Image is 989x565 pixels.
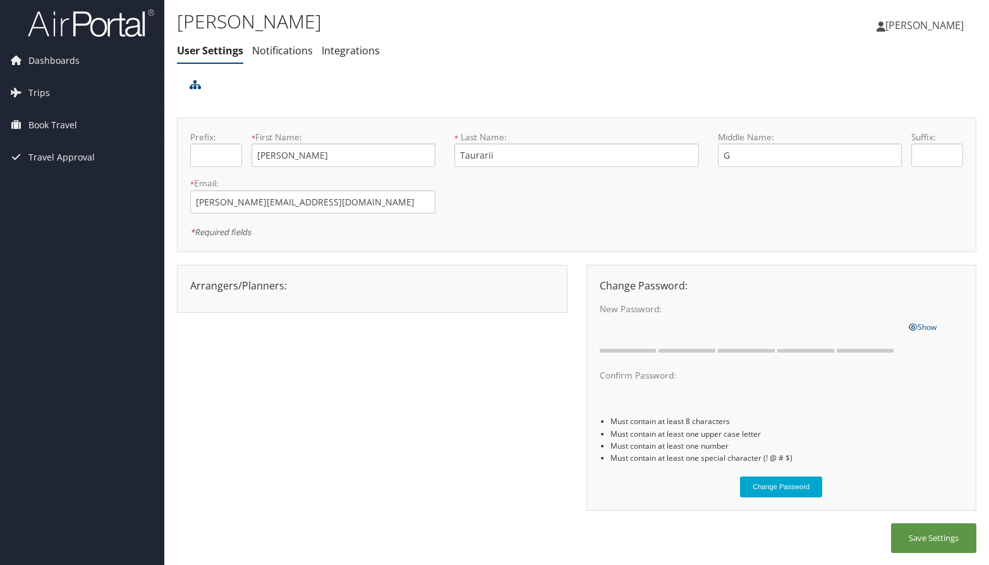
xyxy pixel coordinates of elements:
label: Confirm Password: [600,369,900,382]
label: Last Name: [454,131,700,143]
a: Integrations [322,44,380,58]
a: Show [909,319,937,333]
label: First Name: [252,131,435,143]
a: User Settings [177,44,243,58]
button: Save Settings [891,523,976,553]
li: Must contain at least one upper case letter [610,428,963,440]
em: Required fields [190,226,251,238]
h1: [PERSON_NAME] [177,8,710,35]
label: Suffix: [911,131,963,143]
label: Middle Name: [718,131,902,143]
label: Email: [190,177,435,190]
span: Trips [28,77,50,109]
li: Must contain at least 8 characters [610,415,963,427]
span: Show [909,322,937,332]
button: Change Password [740,477,822,497]
img: airportal-logo.png [28,8,154,38]
div: Arrangers/Planners: [181,278,564,293]
a: [PERSON_NAME] [877,6,976,44]
span: Book Travel [28,109,77,141]
div: Change Password: [590,278,973,293]
span: Travel Approval [28,142,95,173]
label: Prefix: [190,131,242,143]
li: Must contain at least one number [610,440,963,452]
a: Notifications [252,44,313,58]
span: Dashboards [28,45,80,76]
li: Must contain at least one special character (! @ # $) [610,452,963,464]
span: [PERSON_NAME] [885,18,964,32]
label: New Password: [600,303,900,315]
